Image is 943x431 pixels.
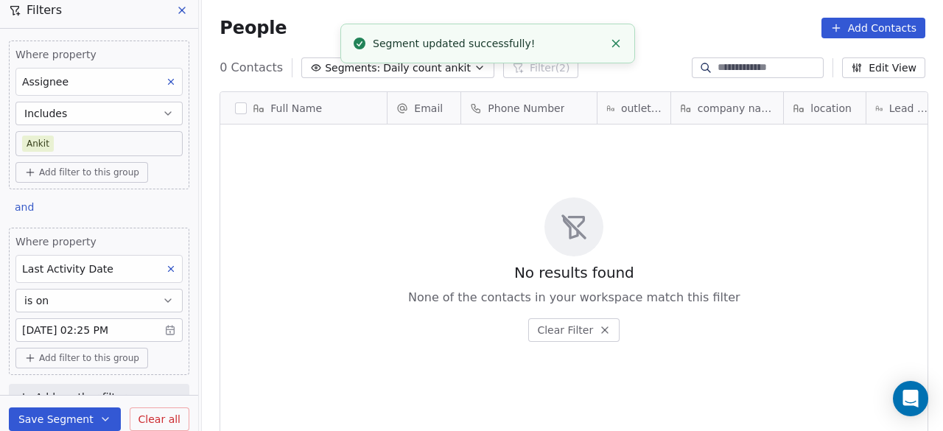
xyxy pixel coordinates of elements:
[606,34,625,53] button: Close toast
[414,101,443,116] span: Email
[325,60,380,76] span: Segments:
[383,60,471,76] span: Daily count ankit
[698,101,775,116] span: company name
[388,92,460,124] div: Email
[821,18,925,38] button: Add Contacts
[220,59,283,77] span: 0 Contacts
[889,101,931,116] span: Lead Source
[810,101,852,116] span: location
[408,289,740,306] span: None of the contacts in your workspace match this filter
[597,92,670,124] div: outlet type
[866,92,939,124] div: Lead Source
[503,57,579,78] button: Filter(2)
[893,381,928,416] div: Open Intercom Messenger
[528,318,620,342] button: Clear Filter
[784,92,866,124] div: location
[270,101,322,116] span: Full Name
[220,17,287,39] span: People
[220,92,387,124] div: Full Name
[373,36,603,52] div: Segment updated successfully!
[621,101,662,116] span: outlet type
[488,101,564,116] span: Phone Number
[461,92,597,124] div: Phone Number
[842,57,925,78] button: Edit View
[671,92,783,124] div: company name
[514,262,634,283] span: No results found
